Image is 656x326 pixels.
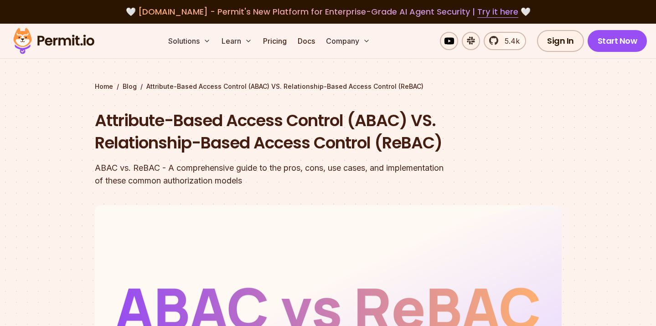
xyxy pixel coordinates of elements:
[294,32,319,50] a: Docs
[95,82,113,91] a: Home
[588,30,647,52] a: Start Now
[259,32,290,50] a: Pricing
[95,109,445,154] h1: Attribute-Based Access Control (ABAC) VS. Relationship-Based Access Control (ReBAC)
[218,32,256,50] button: Learn
[322,32,374,50] button: Company
[138,6,518,17] span: [DOMAIN_NAME] - Permit's New Platform for Enterprise-Grade AI Agent Security |
[95,82,562,91] div: / /
[22,5,634,18] div: 🤍 🤍
[123,82,137,91] a: Blog
[95,162,445,187] div: ABAC vs. ReBAC - A comprehensive guide to the pros, cons, use cases, and implementation of these ...
[9,25,98,56] img: Permit logo
[499,36,520,46] span: 5.4k
[484,32,526,50] a: 5.4k
[537,30,584,52] a: Sign In
[477,6,518,18] a: Try it here
[165,32,214,50] button: Solutions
